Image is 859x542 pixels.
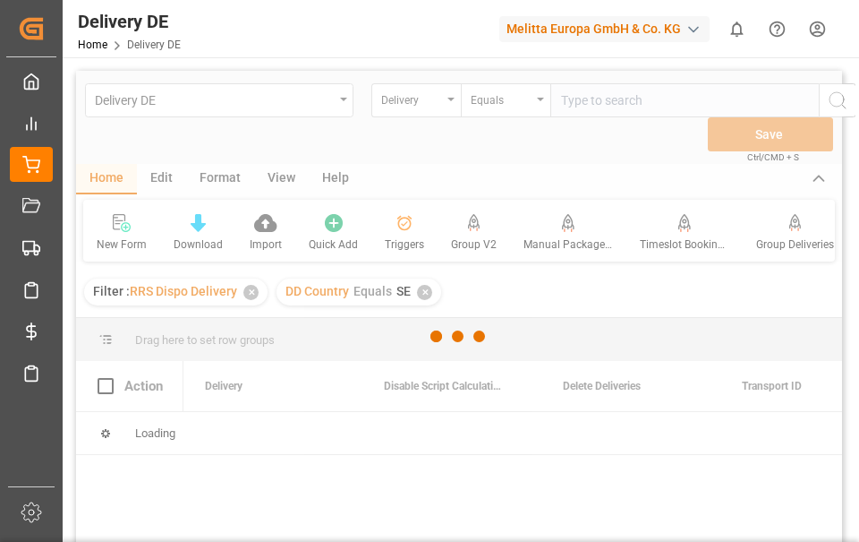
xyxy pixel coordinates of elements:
div: Melitta Europa GmbH & Co. KG [499,16,710,42]
button: Help Center [757,9,797,49]
button: Melitta Europa GmbH & Co. KG [499,12,717,46]
a: Home [78,39,107,51]
div: Delivery DE [78,8,181,35]
button: show 0 new notifications [717,9,757,49]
